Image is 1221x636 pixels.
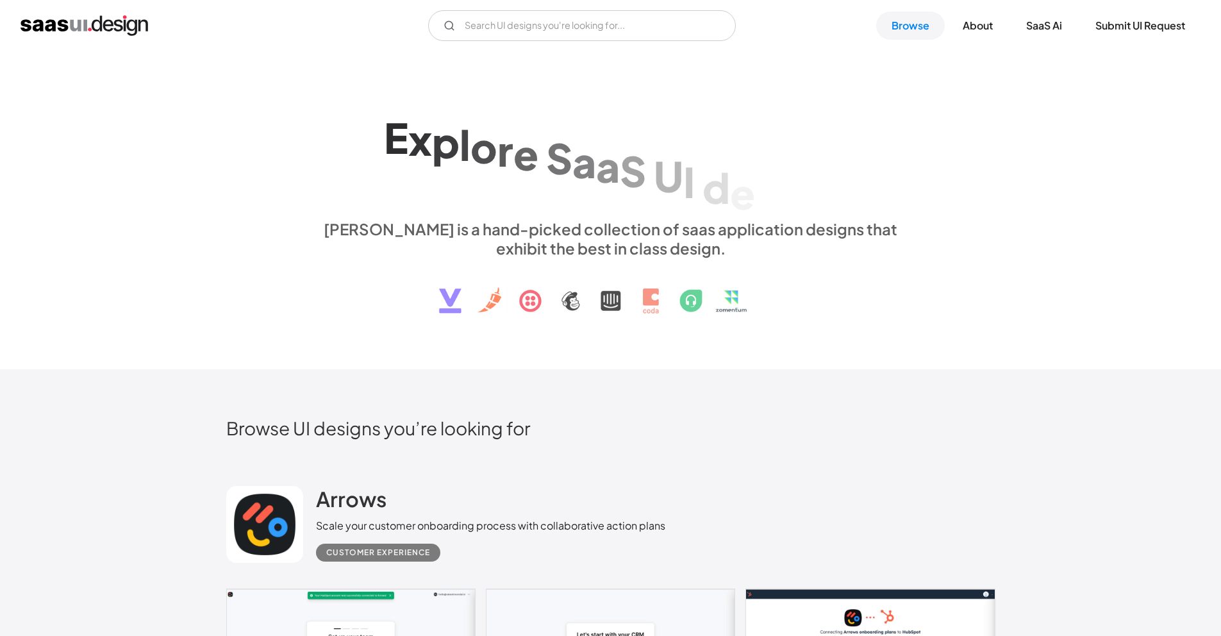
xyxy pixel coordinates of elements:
div: x [408,115,432,164]
div: Customer Experience [326,545,430,560]
div: E [384,113,408,162]
div: r [497,126,513,175]
a: home [21,15,148,36]
h2: Browse UI designs you’re looking for [226,417,995,439]
div: e [513,129,538,178]
a: SaaS Ai [1011,12,1077,40]
img: text, icon, saas logo [417,258,805,324]
div: a [572,137,596,187]
a: About [947,12,1008,40]
h2: Arrows [316,486,386,512]
div: S [546,133,572,182]
div: S [620,146,646,196]
div: U [654,151,683,201]
div: [PERSON_NAME] is a hand-picked collection of saas application designs that exhibit the best in cl... [316,219,906,258]
div: a [596,142,620,191]
div: o [470,122,497,172]
form: Email Form [428,10,736,41]
div: l [460,119,470,169]
div: Scale your customer onboarding process with collaborative action plans [316,518,665,533]
a: Browse [876,12,945,40]
div: e [730,169,755,218]
a: Submit UI Request [1080,12,1200,40]
div: p [432,117,460,167]
h1: Explore SaaS UI design patterns & interactions. [316,108,906,207]
input: Search UI designs you're looking for... [428,10,736,41]
div: d [702,163,730,212]
a: Arrows [316,486,386,518]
